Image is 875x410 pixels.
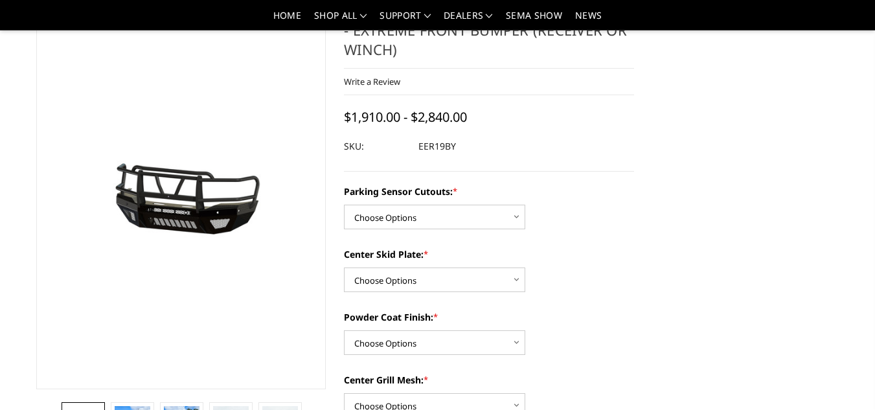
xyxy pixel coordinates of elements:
[380,11,431,30] a: Support
[444,11,493,30] a: Dealers
[344,310,634,324] label: Powder Coat Finish:
[506,11,562,30] a: SEMA Show
[344,135,409,158] dt: SKU:
[344,1,634,69] h1: [DATE]-[DATE] Ram 2500-3500 - T2 Series - Extreme Front Bumper (receiver or winch)
[344,76,400,87] a: Write a Review
[273,11,301,30] a: Home
[36,1,326,389] a: 2019-2025 Ram 2500-3500 - T2 Series - Extreme Front Bumper (receiver or winch)
[344,247,634,261] label: Center Skid Plate:
[418,135,456,158] dd: EER19BY
[575,11,602,30] a: News
[344,373,634,387] label: Center Grill Mesh:
[344,185,634,198] label: Parking Sensor Cutouts:
[314,11,367,30] a: shop all
[344,108,467,126] span: $1,910.00 - $2,840.00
